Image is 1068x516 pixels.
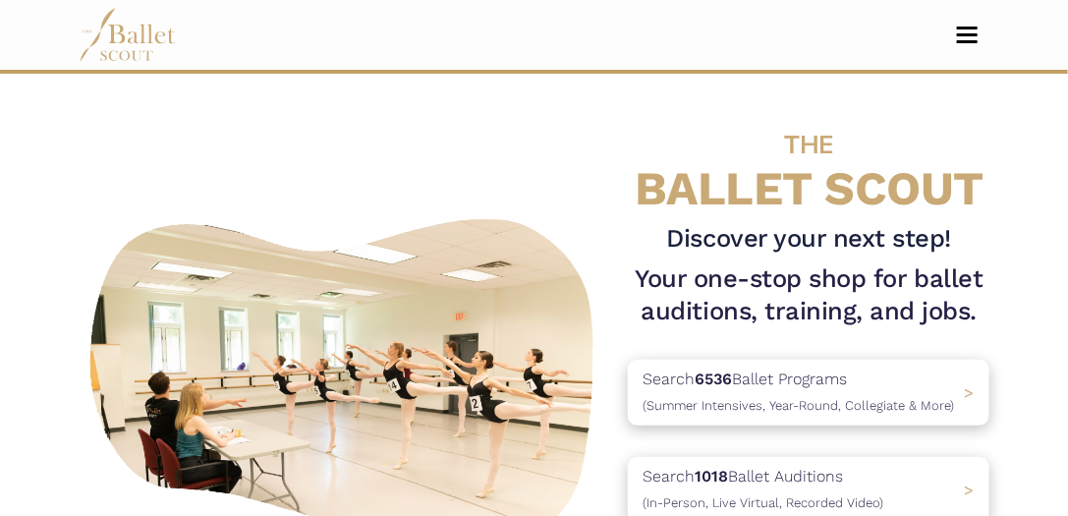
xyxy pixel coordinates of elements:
p: Search Ballet Auditions [643,464,883,514]
h4: BALLET SCOUT [628,113,989,214]
button: Toggle navigation [944,26,990,44]
span: (Summer Intensives, Year-Round, Collegiate & More) [643,398,954,413]
h1: Your one-stop shop for ballet auditions, training, and jobs. [628,262,989,327]
p: Search Ballet Programs [643,367,954,417]
b: 1018 [695,467,728,486]
h3: Discover your next step! [628,222,989,255]
b: 6536 [695,370,732,388]
a: Search6536Ballet Programs(Summer Intensives, Year-Round, Collegiate & More)> [628,360,989,426]
span: THE [785,128,834,159]
span: > [964,481,974,499]
span: > [964,383,974,402]
span: (In-Person, Live Virtual, Recorded Video) [643,495,883,510]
